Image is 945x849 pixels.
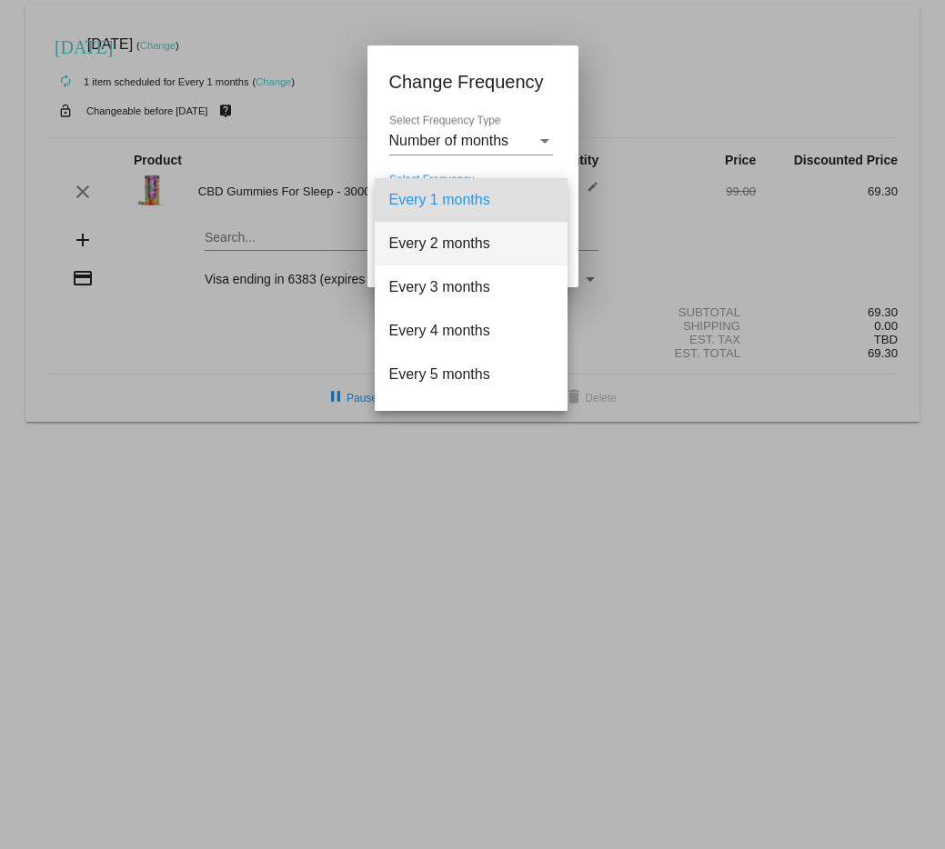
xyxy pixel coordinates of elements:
span: Every 6 months [389,396,553,440]
span: Every 5 months [389,353,553,396]
span: Every 2 months [389,222,553,265]
span: Every 3 months [389,265,553,309]
span: Every 4 months [389,309,553,353]
span: Every 1 months [389,178,553,222]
